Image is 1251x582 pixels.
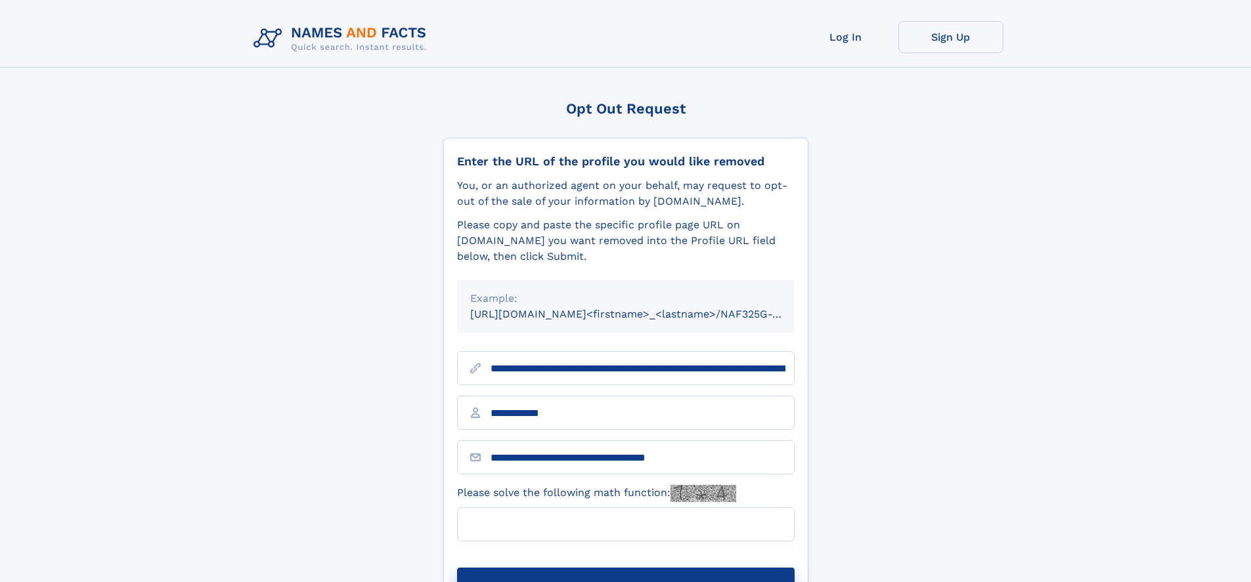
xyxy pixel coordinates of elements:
[457,154,795,169] div: Enter the URL of the profile you would like removed
[470,308,820,320] small: [URL][DOMAIN_NAME]<firstname>_<lastname>/NAF325G-xxxxxxxx
[457,178,795,209] div: You, or an authorized agent on your behalf, may request to opt-out of the sale of your informatio...
[443,100,808,117] div: Opt Out Request
[470,291,781,306] div: Example:
[793,21,898,53] a: Log In
[248,21,437,56] img: Logo Names and Facts
[457,485,736,502] label: Please solve the following math function:
[457,217,795,264] div: Please copy and paste the specific profile page URL on [DOMAIN_NAME] you want removed into the Pr...
[898,21,1003,53] a: Sign Up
